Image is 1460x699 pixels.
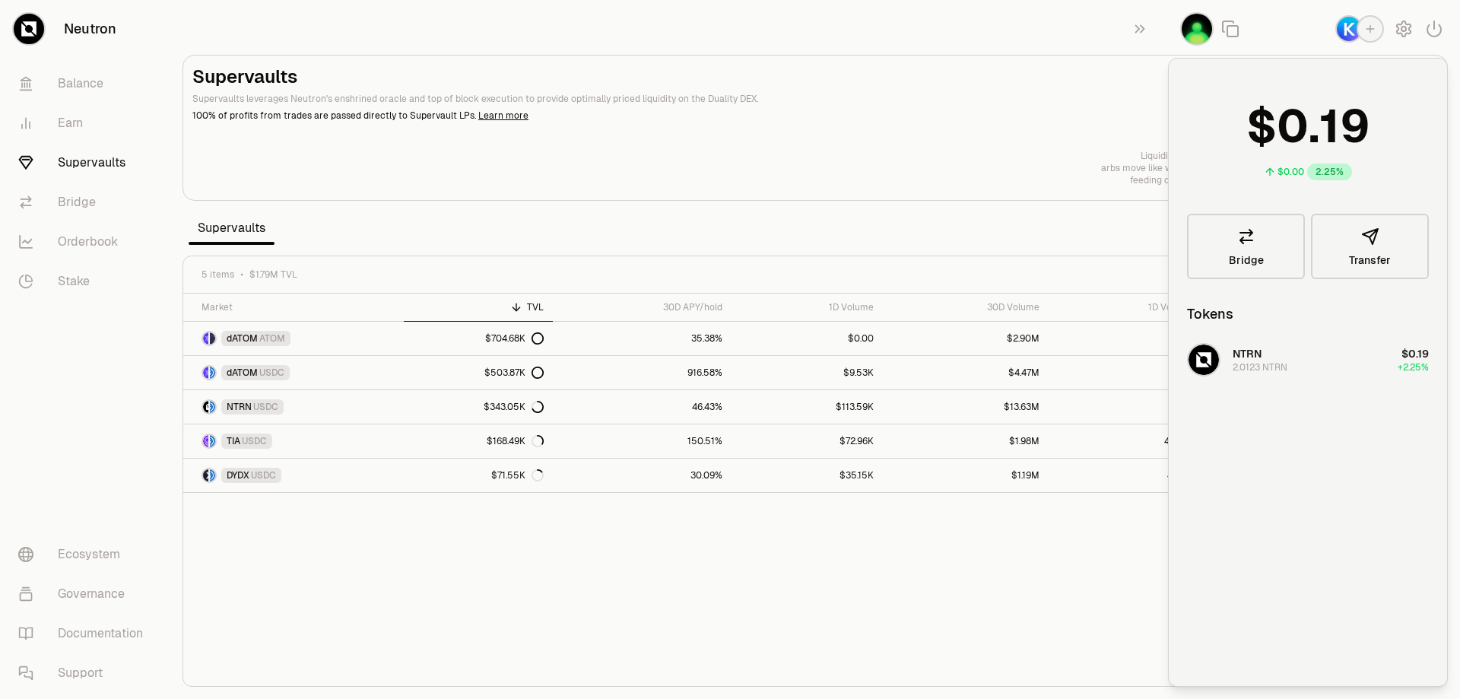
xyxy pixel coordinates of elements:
a: $0.00 [732,322,883,355]
a: dATOM LogoUSDC LogodATOMUSDC [183,356,404,389]
img: USDC Logo [210,469,215,481]
a: DYDX LogoUSDC LogoDYDXUSDC [183,459,404,492]
a: Governance [6,574,164,614]
div: $704.68K [485,332,544,345]
div: 1D Vol/TVL [1058,301,1195,313]
button: Equinox [1180,12,1214,46]
a: 150.51% [553,424,732,458]
a: Stake [6,262,164,301]
a: $72.96K [732,424,883,458]
a: Ecosystem [6,535,164,574]
a: Earn [6,103,164,143]
span: NTRN [1233,347,1262,361]
button: Transfer [1311,214,1429,279]
div: 2.0123 NTRN [1233,361,1287,373]
img: ATOM Logo [210,332,215,345]
span: Transfer [1349,255,1391,265]
a: Learn more [478,110,528,122]
a: 46.43% [553,390,732,424]
img: TIA Logo [203,435,208,447]
span: dATOM [227,367,258,379]
p: Supervaults leverages Neutron's enshrined oracle and top of block execution to provide optimally ... [192,92,1328,106]
span: TIA [227,435,240,447]
span: NTRN [227,401,252,413]
img: Equinox [1182,14,1212,44]
a: Bridge [6,183,164,222]
a: NTRN LogoUSDC LogoNTRNUSDC [183,390,404,424]
div: $503.87K [484,367,544,379]
a: $4.47M [883,356,1049,389]
img: Keplr [1337,17,1361,41]
img: NTRN Logo [1189,345,1219,375]
a: $35.15K [732,459,883,492]
a: $113.59K [732,390,883,424]
a: Orderbook [6,222,164,262]
a: TIA LogoUSDC LogoTIAUSDC [183,424,404,458]
p: Liquidity sleeps— [1101,150,1254,162]
a: Support [6,653,164,693]
img: USDC Logo [210,401,215,413]
button: Keplr [1335,15,1384,43]
span: Bridge [1229,255,1264,265]
p: arbs move like wolves in the night— [1101,162,1254,174]
a: Balance [6,64,164,103]
span: DYDX [227,469,249,481]
span: dATOM [227,332,258,345]
p: 100% of profits from trades are passed directly to Supervault LPs. [192,109,1328,122]
span: USDC [251,469,276,481]
img: USDC Logo [210,435,215,447]
a: Supervaults [6,143,164,183]
a: 916.58% [553,356,732,389]
div: Tokens [1187,303,1233,325]
span: USDC [259,367,284,379]
span: Supervaults [189,213,275,243]
a: Documentation [6,614,164,653]
span: USDC [242,435,267,447]
a: $1.98M [883,424,1049,458]
a: $71.55K [404,459,552,492]
a: Bridge [1187,214,1305,279]
img: dATOM Logo [203,367,208,379]
a: $13.63M [883,390,1049,424]
div: 2.25% [1307,164,1352,180]
img: NTRN Logo [203,401,208,413]
a: $1.19M [883,459,1049,492]
span: 5 items [202,268,234,281]
span: +2.25% [1398,361,1429,373]
div: $168.49K [487,435,544,447]
a: $503.87K [404,356,552,389]
div: 1D Volume [741,301,874,313]
a: 35.38% [553,322,732,355]
div: $0.00 [1277,166,1304,178]
div: 30D APY/hold [562,301,722,313]
div: Market [202,301,395,313]
a: $343.05K [404,390,552,424]
a: 1.89% [1049,356,1204,389]
span: USDC [253,401,278,413]
a: $9.53K [732,356,883,389]
a: $2.90M [883,322,1049,355]
h2: Supervaults [192,65,1328,89]
div: $343.05K [484,401,544,413]
a: $704.68K [404,322,552,355]
a: dATOM LogoATOM LogodATOMATOM [183,322,404,355]
span: $1.79M TVL [249,268,297,281]
p: feeding on the spread. [1101,174,1254,186]
img: DYDX Logo [203,469,208,481]
a: 49.12% [1049,459,1204,492]
a: 43.30% [1049,424,1204,458]
span: ATOM [259,332,285,345]
span: $0.19 [1401,347,1429,361]
a: $168.49K [404,424,552,458]
a: 0.00% [1049,322,1204,355]
div: $71.55K [491,469,544,481]
button: NTRN LogoNTRN2.0123 NTRN$0.19+2.25% [1178,337,1438,383]
div: TVL [413,301,543,313]
a: 33.11% [1049,390,1204,424]
img: dATOM Logo [203,332,208,345]
img: USDC Logo [210,367,215,379]
a: Liquidity sleeps—arbs move like wolves in the night—feeding on the spread. [1101,150,1254,186]
div: 30D Volume [892,301,1039,313]
a: 30.09% [553,459,732,492]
